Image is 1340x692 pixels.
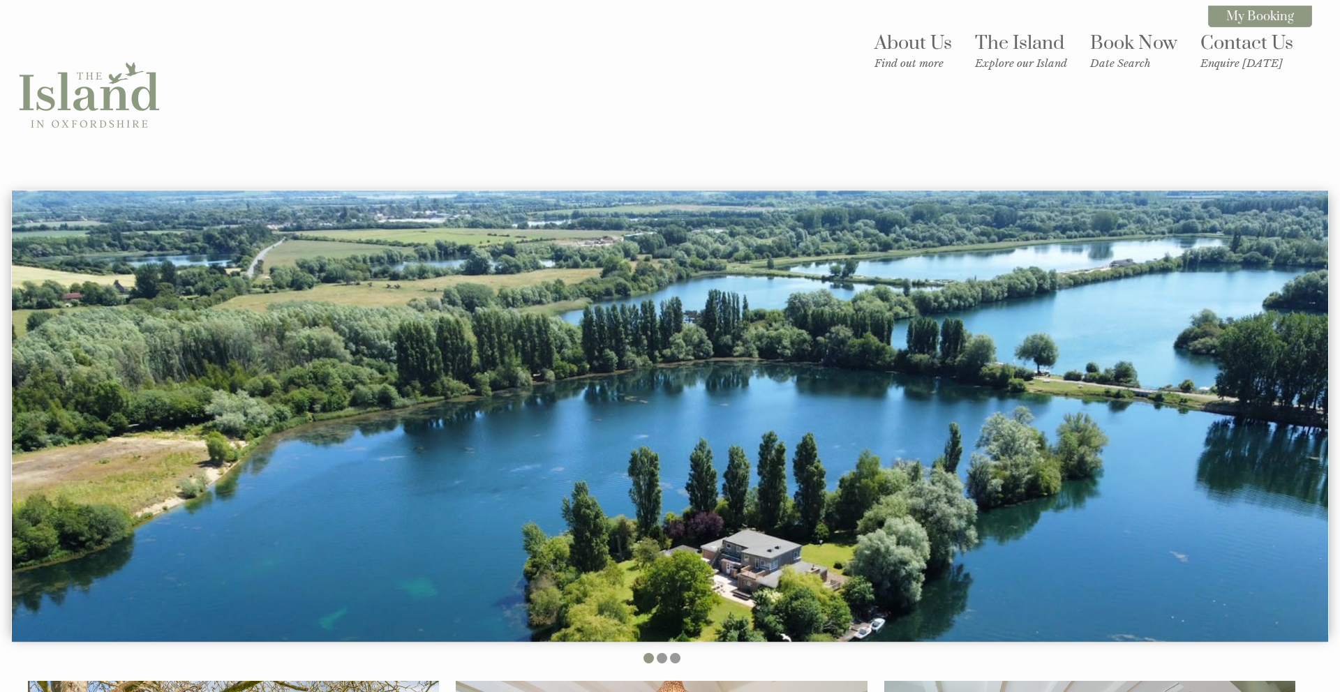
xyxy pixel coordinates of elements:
small: Date Search [1090,57,1177,70]
small: Enquire [DATE] [1200,57,1293,70]
a: The IslandExplore our Island [975,31,1067,70]
a: Contact UsEnquire [DATE] [1200,31,1293,70]
small: Find out more [874,57,952,70]
a: My Booking [1208,6,1312,27]
a: About UsFind out more [874,31,952,70]
a: Book NowDate Search [1090,31,1177,70]
img: The Island in Oxfordshire [20,26,159,165]
small: Explore our Island [975,57,1067,70]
